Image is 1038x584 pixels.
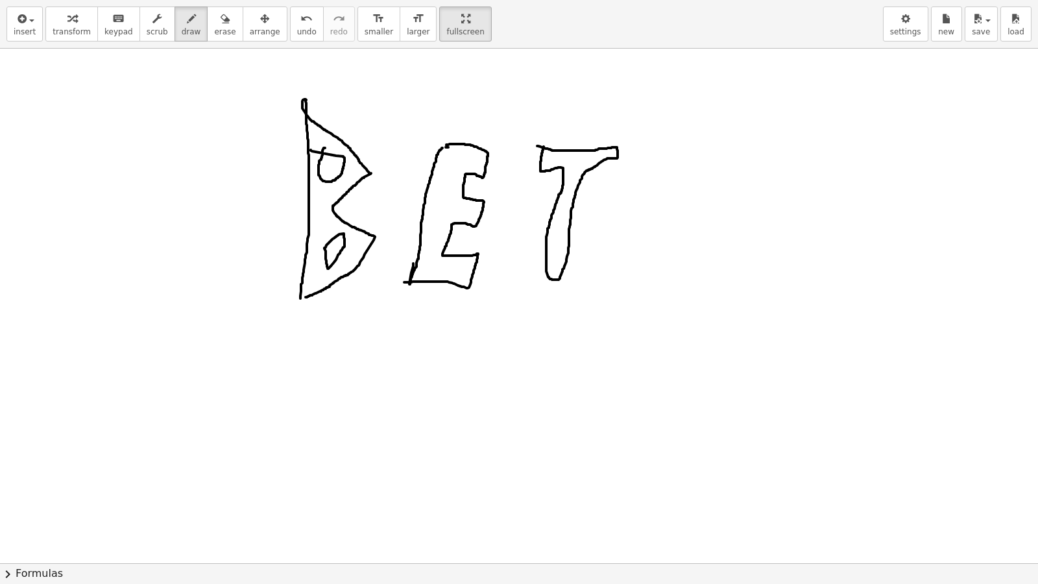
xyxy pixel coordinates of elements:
[297,27,317,36] span: undo
[412,11,424,27] i: format_size
[207,6,243,42] button: erase
[175,6,208,42] button: draw
[439,6,491,42] button: fullscreen
[400,6,437,42] button: format_sizelarger
[53,27,91,36] span: transform
[290,6,324,42] button: undoundo
[243,6,287,42] button: arrange
[323,6,355,42] button: redoredo
[965,6,998,42] button: save
[357,6,400,42] button: format_sizesmaller
[446,27,484,36] span: fullscreen
[250,27,280,36] span: arrange
[972,27,990,36] span: save
[333,11,345,27] i: redo
[300,11,313,27] i: undo
[6,6,43,42] button: insert
[938,27,954,36] span: new
[365,27,393,36] span: smaller
[372,11,385,27] i: format_size
[214,27,235,36] span: erase
[97,6,140,42] button: keyboardkeypad
[182,27,201,36] span: draw
[330,27,348,36] span: redo
[14,27,36,36] span: insert
[112,11,125,27] i: keyboard
[45,6,98,42] button: transform
[407,27,429,36] span: larger
[890,27,921,36] span: settings
[104,27,133,36] span: keypad
[147,27,168,36] span: scrub
[139,6,175,42] button: scrub
[1008,27,1024,36] span: load
[883,6,928,42] button: settings
[1000,6,1032,42] button: load
[931,6,962,42] button: new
